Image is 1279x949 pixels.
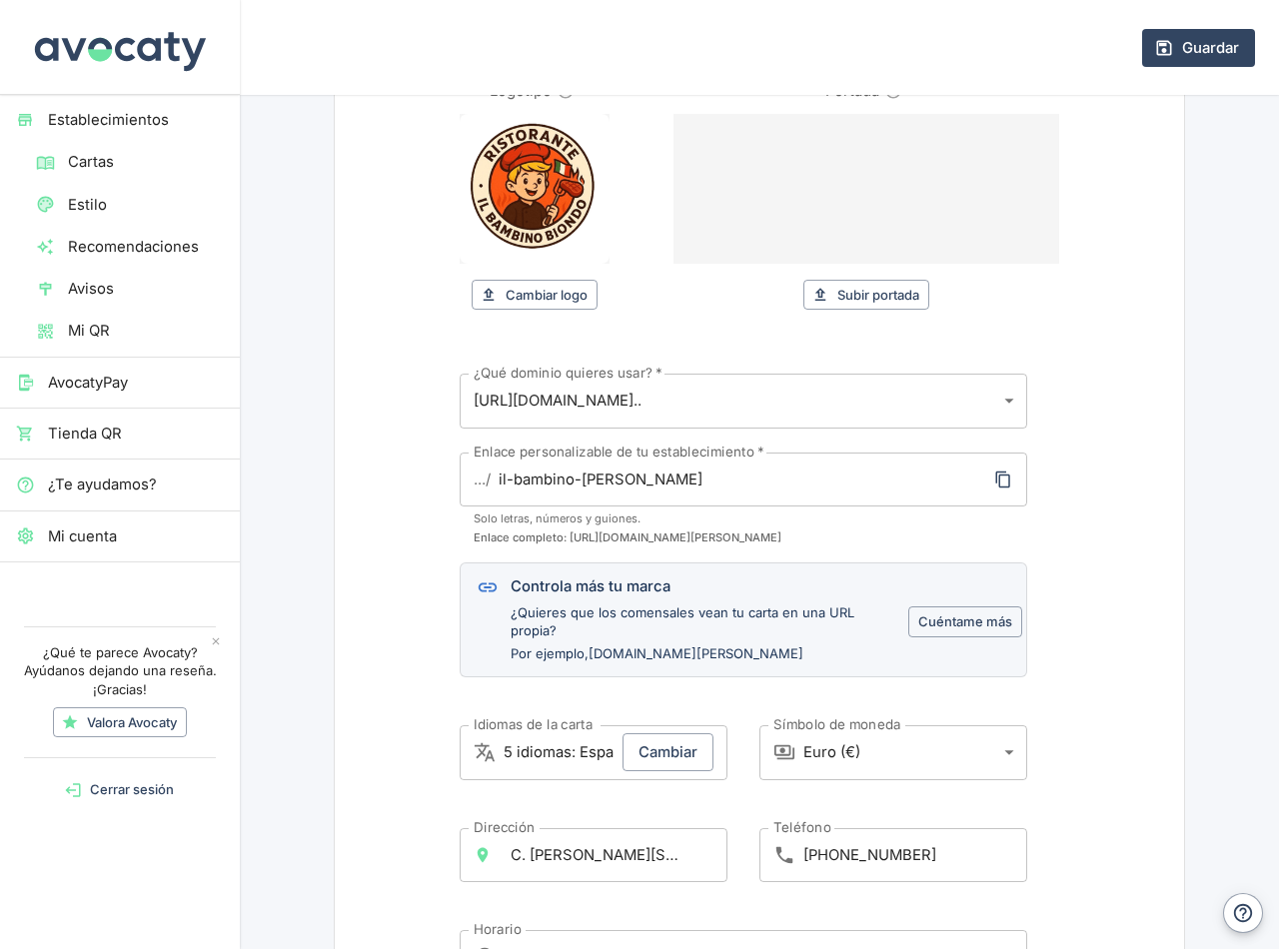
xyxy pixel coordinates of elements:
[623,733,713,771] button: Cambiar
[511,603,891,640] p: ¿Quieres que los comensales vean tu carta en una URL propia?
[8,774,232,805] button: Cerrar sesión
[472,280,598,311] button: Cambiar logo
[48,372,224,394] span: AvocatyPay
[589,645,803,661] span: [DOMAIN_NAME][PERSON_NAME]
[48,109,224,131] span: Establecimientos
[19,643,221,699] p: ¿Qué te parece Avocaty? Ayúdanos dejando una reseña. ¡Gracias!
[803,280,929,311] button: Subir portada
[474,509,1013,527] span: Solo letras, números y guiones.
[469,841,498,870] button: Información sobre mapa
[986,463,1021,497] span: Copiar
[68,151,224,173] span: Cartas
[53,707,187,738] a: Valora Avocaty
[68,194,224,216] span: Estilo
[986,463,1021,497] button: Copiar valor
[773,715,900,734] label: Símbolo de moneda
[68,236,224,258] span: Recomendaciones
[474,920,522,939] label: Horario
[474,818,535,837] label: Dirección
[511,644,891,663] p: Por ejemplo,
[908,606,1022,637] button: Cuéntame más
[48,525,224,547] span: Mi cuenta
[773,818,831,837] label: Teléfono
[474,715,593,734] label: Idiomas de la carta
[48,474,224,495] span: ¿Te ayudamos?
[68,278,224,300] span: Avisos
[68,320,224,342] span: Mi QR
[474,528,1013,546] span: Enlace completo: [URL][DOMAIN_NAME][PERSON_NAME]
[474,443,763,462] label: Enlace personalizable de tu establecimiento
[803,725,1027,779] div: Euro (€)
[1223,893,1263,933] button: Ayuda y contacto
[1142,29,1255,67] button: Guardar
[460,374,1027,428] div: [URL][DOMAIN_NAME]..
[511,575,891,597] div: Controla más tu marca
[474,364,661,383] label: ¿Qué dominio quieres usar?
[48,423,224,445] span: Tienda QR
